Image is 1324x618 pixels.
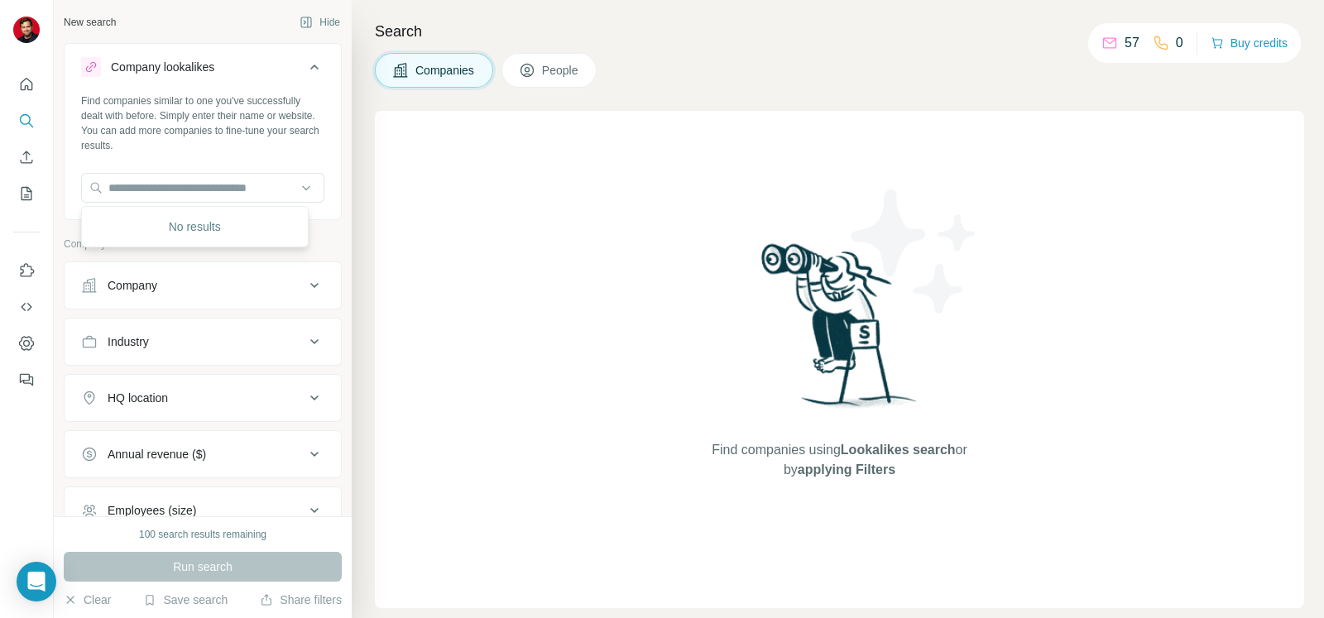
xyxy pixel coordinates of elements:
[1176,33,1183,53] p: 0
[13,179,40,208] button: My lists
[415,62,476,79] span: Companies
[65,491,341,530] button: Employees (size)
[64,592,111,608] button: Clear
[108,502,196,519] div: Employees (size)
[542,62,580,79] span: People
[13,256,40,285] button: Use Surfe on LinkedIn
[17,562,56,601] div: Open Intercom Messenger
[108,446,206,462] div: Annual revenue ($)
[841,443,956,457] span: Lookalikes search
[143,592,228,608] button: Save search
[754,239,926,424] img: Surfe Illustration - Woman searching with binoculars
[707,440,971,480] span: Find companies using or by
[108,390,168,406] div: HQ location
[139,527,266,542] div: 100 search results remaining
[64,15,116,30] div: New search
[798,462,895,477] span: applying Filters
[65,434,341,474] button: Annual revenue ($)
[13,328,40,358] button: Dashboard
[1125,33,1139,53] p: 57
[85,210,305,243] div: No results
[13,106,40,136] button: Search
[13,365,40,395] button: Feedback
[65,266,341,305] button: Company
[260,592,342,608] button: Share filters
[1211,31,1288,55] button: Buy credits
[13,292,40,322] button: Use Surfe API
[108,277,157,294] div: Company
[111,59,214,75] div: Company lookalikes
[65,322,341,362] button: Industry
[288,10,352,35] button: Hide
[65,47,341,93] button: Company lookalikes
[64,237,342,252] p: Company information
[13,17,40,43] img: Avatar
[108,333,149,350] div: Industry
[375,20,1304,43] h4: Search
[81,93,324,153] div: Find companies similar to one you've successfully dealt with before. Simply enter their name or w...
[13,142,40,172] button: Enrich CSV
[65,378,341,418] button: HQ location
[840,177,989,326] img: Surfe Illustration - Stars
[13,69,40,99] button: Quick start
